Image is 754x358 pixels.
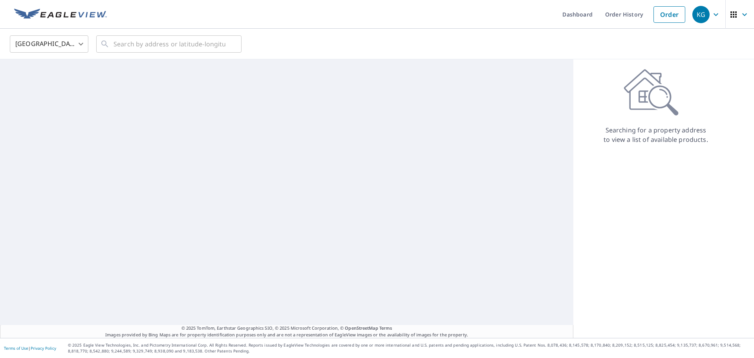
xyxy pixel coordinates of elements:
[113,33,225,55] input: Search by address or latitude-longitude
[181,325,392,332] span: © 2025 TomTom, Earthstar Geographics SIO, © 2025 Microsoft Corporation, ©
[68,342,750,354] p: © 2025 Eagle View Technologies, Inc. and Pictometry International Corp. All Rights Reserved. Repo...
[4,345,28,351] a: Terms of Use
[345,325,378,331] a: OpenStreetMap
[10,33,88,55] div: [GEOGRAPHIC_DATA]
[653,6,685,23] a: Order
[14,9,107,20] img: EV Logo
[692,6,710,23] div: KG
[603,125,708,144] p: Searching for a property address to view a list of available products.
[379,325,392,331] a: Terms
[31,345,56,351] a: Privacy Policy
[4,346,56,351] p: |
